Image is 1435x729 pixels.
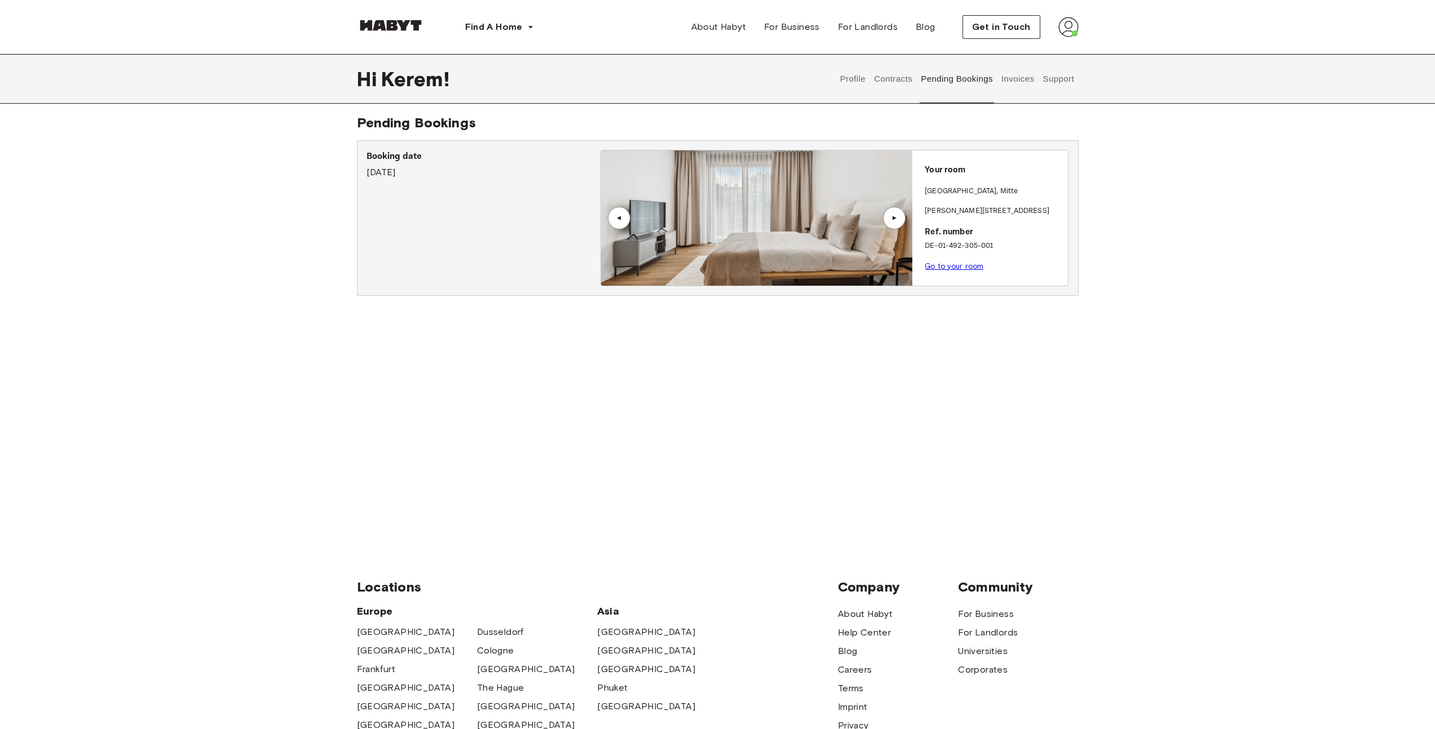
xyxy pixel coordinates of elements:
a: Terms [838,682,864,695]
img: Habyt [357,20,425,31]
a: About Habyt [838,607,893,621]
img: Image of the room [601,150,912,286]
a: Go to your room [925,262,983,270]
a: [GEOGRAPHIC_DATA] [357,644,455,657]
a: Universities [958,644,1008,658]
a: Blog [838,644,858,658]
a: Phuket [597,681,628,695]
button: Pending Bookings [920,54,995,104]
a: Corporates [958,663,1008,677]
a: For Landlords [829,16,907,38]
span: Locations [357,579,838,595]
p: Booking date [367,150,601,163]
a: [GEOGRAPHIC_DATA] [597,625,695,639]
a: Cologne [477,644,514,657]
a: For Landlords [958,626,1018,639]
div: user profile tabs [836,54,1078,104]
span: Community [958,579,1078,595]
span: About Habyt [691,20,746,34]
a: Help Center [838,626,891,639]
span: Find A Home [465,20,523,34]
span: Asia [597,604,717,618]
div: ▲ [613,215,625,221]
a: Dusseldorf [477,625,524,639]
a: [GEOGRAPHIC_DATA] [597,663,695,676]
a: Frankfurt [357,663,396,676]
span: Europe [357,604,598,618]
span: For Business [764,20,820,34]
a: About Habyt [682,16,755,38]
a: [GEOGRAPHIC_DATA] [477,700,575,713]
a: [GEOGRAPHIC_DATA] [357,625,455,639]
span: Kerem ! [381,67,449,91]
div: [DATE] [367,150,601,179]
button: Invoices [1000,54,1035,104]
a: Imprint [838,700,868,714]
button: Get in Touch [962,15,1040,39]
p: DE-01-492-305-001 [925,241,1063,252]
span: Company [838,579,958,595]
a: [GEOGRAPHIC_DATA] [357,681,455,695]
a: For Business [958,607,1014,621]
span: Get in Touch [972,20,1031,34]
a: Careers [838,663,872,677]
img: avatar [1058,17,1079,37]
a: [GEOGRAPHIC_DATA] [357,700,455,713]
a: For Business [755,16,829,38]
a: Blog [907,16,944,38]
button: Support [1041,54,1076,104]
span: Blog [916,20,935,34]
span: For Landlords [838,20,898,34]
p: Ref. number [925,226,1063,239]
a: [GEOGRAPHIC_DATA] [477,663,575,676]
button: Contracts [873,54,914,104]
a: [GEOGRAPHIC_DATA] [597,644,695,657]
a: The Hague [477,681,524,695]
button: Profile [838,54,867,104]
span: Hi [357,67,381,91]
div: ▲ [889,215,900,221]
p: [GEOGRAPHIC_DATA] , Mitte [925,186,1018,197]
span: Pending Bookings [357,114,476,131]
button: Find A Home [456,16,543,38]
a: [GEOGRAPHIC_DATA] [597,700,695,713]
p: Your room [925,164,1063,177]
p: [PERSON_NAME][STREET_ADDRESS] [925,206,1063,217]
